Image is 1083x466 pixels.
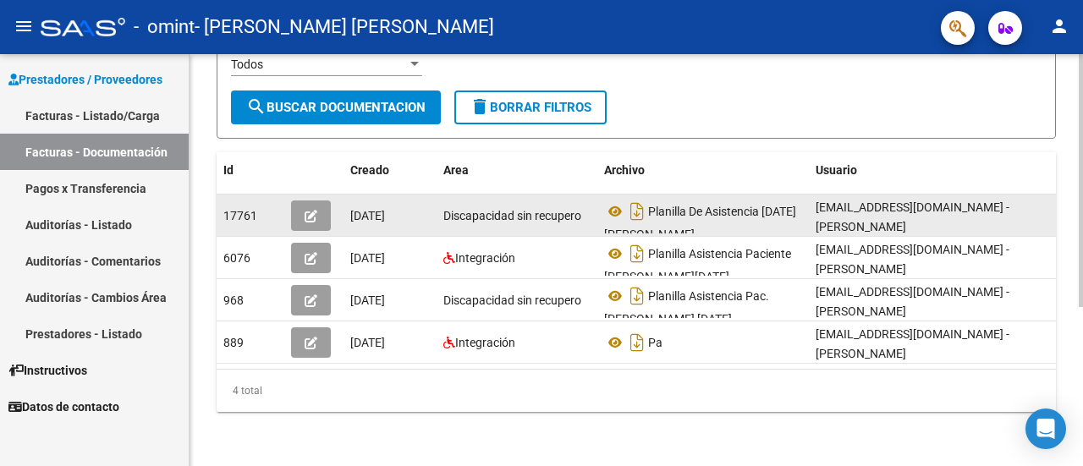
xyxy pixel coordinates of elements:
[604,289,769,326] span: Planilla Asistencia Pac. [PERSON_NAME] [DATE]
[626,198,648,225] i: Descargar documento
[223,336,244,349] span: 889
[134,8,195,46] span: - omint
[604,205,796,241] span: Planilla De Asistencia [DATE] [PERSON_NAME]
[455,251,515,265] span: Integración
[1025,408,1066,449] div: Open Intercom Messenger
[443,209,581,222] span: Discapacidad sin recupero
[14,16,34,36] mat-icon: menu
[443,293,581,307] span: Discapacidad sin recupero
[350,209,385,222] span: [DATE]
[455,336,515,349] span: Integración
[648,336,662,349] span: Pa
[437,152,597,189] datatable-header-cell: Area
[809,152,1063,189] datatable-header-cell: Usuario
[246,96,267,117] mat-icon: search
[8,397,119,416] span: Datos de contacto
[217,152,284,189] datatable-header-cell: Id
[454,90,607,124] button: Borrar Filtros
[816,285,1009,318] span: [EMAIL_ADDRESS][DOMAIN_NAME] - [PERSON_NAME]
[350,163,389,177] span: Creado
[816,200,1009,233] span: [EMAIL_ADDRESS][DOMAIN_NAME] - [PERSON_NAME]
[626,240,648,267] i: Descargar documento
[223,163,234,177] span: Id
[626,329,648,356] i: Descargar documento
[195,8,494,46] span: - [PERSON_NAME] [PERSON_NAME]
[470,100,591,115] span: Borrar Filtros
[223,293,244,307] span: 968
[626,282,648,310] i: Descargar documento
[816,163,857,177] span: Usuario
[604,163,645,177] span: Archivo
[217,370,1056,412] div: 4 total
[8,70,162,89] span: Prestadores / Proveedores
[350,336,385,349] span: [DATE]
[231,58,263,71] span: Todos
[443,163,469,177] span: Area
[8,361,87,380] span: Instructivos
[470,96,490,117] mat-icon: delete
[223,251,250,265] span: 6076
[344,152,437,189] datatable-header-cell: Creado
[231,90,441,124] button: Buscar Documentacion
[1049,16,1069,36] mat-icon: person
[597,152,809,189] datatable-header-cell: Archivo
[246,100,426,115] span: Buscar Documentacion
[816,327,1009,360] span: [EMAIL_ADDRESS][DOMAIN_NAME] - [PERSON_NAME]
[816,243,1009,276] span: [EMAIL_ADDRESS][DOMAIN_NAME] - [PERSON_NAME]
[604,247,791,283] span: Planilla Asistencia Paciente [PERSON_NAME][DATE]
[350,293,385,307] span: [DATE]
[350,251,385,265] span: [DATE]
[223,209,257,222] span: 17761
